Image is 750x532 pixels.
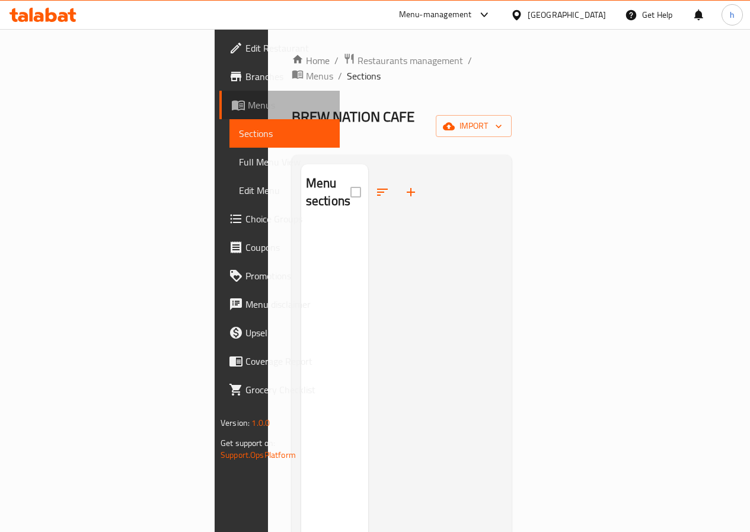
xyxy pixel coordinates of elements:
[229,176,340,205] a: Edit Menu
[219,205,340,233] a: Choice Groups
[436,115,512,137] button: import
[219,62,340,91] a: Branches
[343,53,463,68] a: Restaurants management
[219,347,340,375] a: Coverage Report
[219,318,340,347] a: Upsell
[245,240,330,254] span: Coupons
[397,178,425,206] button: Add section
[245,326,330,340] span: Upsell
[221,415,250,431] span: Version:
[245,354,330,368] span: Coverage Report
[245,269,330,283] span: Promotions
[468,53,472,68] li: /
[229,119,340,148] a: Sections
[219,375,340,404] a: Grocery Checklist
[245,212,330,226] span: Choice Groups
[301,221,368,230] nav: Menu sections
[248,98,330,112] span: Menus
[292,103,414,130] span: BREW NATION CAFE
[219,290,340,318] a: Menu disclaimer
[239,183,330,197] span: Edit Menu
[219,34,340,62] a: Edit Restaurant
[219,91,340,119] a: Menus
[347,69,381,83] span: Sections
[445,119,502,133] span: import
[239,126,330,141] span: Sections
[251,415,270,431] span: 1.0.0
[245,297,330,311] span: Menu disclaimer
[229,148,340,176] a: Full Menu View
[239,155,330,169] span: Full Menu View
[730,8,735,21] span: h
[358,53,463,68] span: Restaurants management
[219,233,340,262] a: Coupons
[528,8,606,21] div: [GEOGRAPHIC_DATA]
[338,69,342,83] li: /
[221,447,296,463] a: Support.OpsPlatform
[245,383,330,397] span: Grocery Checklist
[219,262,340,290] a: Promotions
[245,41,330,55] span: Edit Restaurant
[399,8,472,22] div: Menu-management
[221,435,275,451] span: Get support on:
[245,69,330,84] span: Branches
[292,53,512,84] nav: breadcrumb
